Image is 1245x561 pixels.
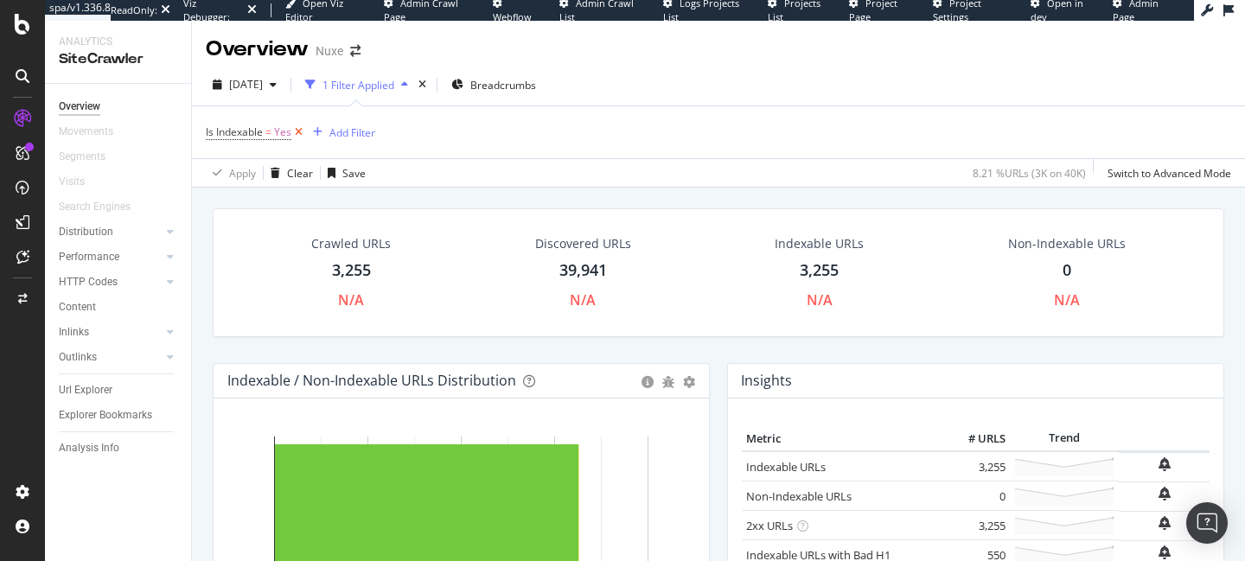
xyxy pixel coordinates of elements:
[59,98,179,116] a: Overview
[206,35,309,64] div: Overview
[535,235,631,252] div: Discovered URLs
[111,3,157,17] div: ReadOnly:
[1063,259,1071,282] div: 0
[264,159,313,187] button: Clear
[570,290,596,310] div: N/A
[306,122,375,143] button: Add Filter
[1101,159,1231,187] button: Switch to Advanced Mode
[746,518,793,533] a: 2xx URLs
[59,49,177,69] div: SiteCrawler
[59,348,97,367] div: Outlinks
[1108,166,1231,181] div: Switch to Advanced Mode
[59,248,162,266] a: Performance
[59,173,85,191] div: Visits
[338,290,364,310] div: N/A
[941,451,1010,481] td: 3,255
[1159,457,1171,471] div: bell-plus
[59,198,148,216] a: Search Engines
[59,123,113,141] div: Movements
[746,488,852,504] a: Non-Indexable URLs
[59,173,102,191] a: Visits
[973,166,1086,181] div: 8.21 % URLs ( 3K on 40K )
[59,148,123,166] a: Segments
[470,78,536,92] span: Breadcrumbs
[206,124,263,139] span: Is Indexable
[206,71,284,99] button: [DATE]
[59,439,119,457] div: Analysis Info
[227,372,516,389] div: Indexable / Non-Indexable URLs Distribution
[1159,516,1171,530] div: bell-plus
[1186,502,1228,544] div: Open Intercom Messenger
[741,369,792,392] h4: Insights
[59,35,177,49] div: Analytics
[59,406,179,424] a: Explorer Bookmarks
[59,323,89,341] div: Inlinks
[316,42,343,60] div: Nuxe
[1159,545,1171,559] div: bell-plus
[807,290,833,310] div: N/A
[229,166,256,181] div: Apply
[775,235,864,252] div: Indexable URLs
[559,259,607,282] div: 39,941
[59,348,162,367] a: Outlinks
[59,223,162,241] a: Distribution
[742,426,941,452] th: Metric
[59,381,179,399] a: Url Explorer
[206,159,256,187] button: Apply
[59,406,152,424] div: Explorer Bookmarks
[1054,290,1080,310] div: N/A
[350,45,361,57] div: arrow-right-arrow-left
[229,77,263,92] span: 2025 Aug. 21st
[59,248,119,266] div: Performance
[683,376,695,388] div: gear
[321,159,366,187] button: Save
[342,166,366,181] div: Save
[59,298,179,316] a: Content
[287,166,313,181] div: Clear
[59,148,105,166] div: Segments
[332,259,371,282] div: 3,255
[415,76,430,93] div: times
[298,71,415,99] button: 1 Filter Applied
[274,120,291,144] span: Yes
[322,78,394,92] div: 1 Filter Applied
[59,381,112,399] div: Url Explorer
[59,298,96,316] div: Content
[1008,235,1126,252] div: Non-Indexable URLs
[800,259,839,282] div: 3,255
[746,459,826,475] a: Indexable URLs
[59,223,113,241] div: Distribution
[59,323,162,341] a: Inlinks
[941,511,1010,540] td: 3,255
[941,481,1010,511] td: 0
[59,273,162,291] a: HTTP Codes
[59,98,100,116] div: Overview
[59,273,118,291] div: HTTP Codes
[59,123,131,141] a: Movements
[662,376,674,388] div: bug
[642,376,654,388] div: circle-info
[265,124,271,139] span: =
[493,10,532,23] span: Webflow
[311,235,391,252] div: Crawled URLs
[59,198,131,216] div: Search Engines
[1010,426,1119,452] th: Trend
[941,426,1010,452] th: # URLS
[444,71,543,99] button: Breadcrumbs
[1159,487,1171,500] div: bell-plus
[329,125,375,140] div: Add Filter
[59,439,179,457] a: Analysis Info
